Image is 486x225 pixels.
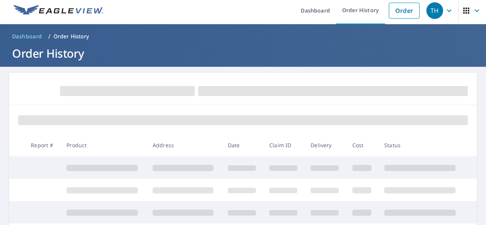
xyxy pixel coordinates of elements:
li: / [48,32,50,41]
p: Order History [54,33,89,40]
th: Report # [25,134,60,156]
th: Address [147,134,222,156]
a: Dashboard [9,30,45,42]
div: TH [426,2,443,19]
th: Product [60,134,147,156]
th: Status [378,134,464,156]
th: Cost [346,134,379,156]
img: EV Logo [14,5,103,16]
th: Claim ID [263,134,305,156]
span: Dashboard [12,33,42,40]
a: Order [389,3,420,19]
th: Delivery [305,134,346,156]
nav: breadcrumb [9,30,477,42]
th: Date [222,134,263,156]
h1: Order History [9,46,477,61]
